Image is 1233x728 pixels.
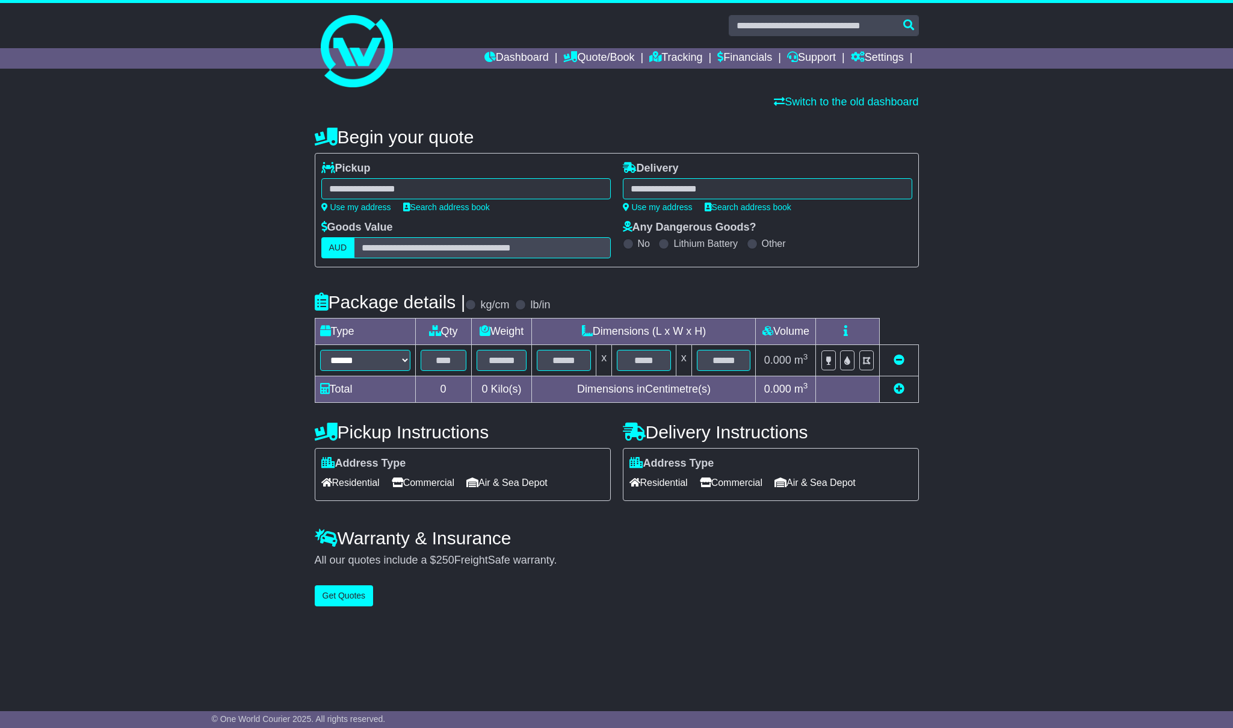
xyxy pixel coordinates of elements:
[415,376,471,403] td: 0
[803,381,808,390] sup: 3
[629,473,688,492] span: Residential
[321,221,393,234] label: Goods Value
[623,162,679,175] label: Delivery
[403,202,490,212] a: Search address book
[851,48,904,69] a: Settings
[471,376,532,403] td: Kilo(s)
[436,554,454,566] span: 250
[700,473,762,492] span: Commercial
[532,376,756,403] td: Dimensions in Centimetre(s)
[894,383,904,395] a: Add new item
[623,422,919,442] h4: Delivery Instructions
[212,714,386,724] span: © One World Courier 2025. All rights reserved.
[629,457,714,470] label: Address Type
[321,473,380,492] span: Residential
[415,319,471,345] td: Qty
[471,319,532,345] td: Weight
[530,299,550,312] label: lb/in
[315,528,919,548] h4: Warranty & Insurance
[481,383,487,395] span: 0
[466,473,548,492] span: Air & Sea Depot
[774,473,856,492] span: Air & Sea Depot
[315,554,919,567] div: All our quotes include a $ FreightSafe warranty.
[321,457,406,470] label: Address Type
[563,48,634,69] a: Quote/Book
[764,383,791,395] span: 0.000
[321,202,391,212] a: Use my address
[596,345,612,376] td: x
[774,96,918,108] a: Switch to the old dashboard
[315,376,415,403] td: Total
[315,292,466,312] h4: Package details |
[676,345,691,376] td: x
[756,319,816,345] td: Volume
[392,473,454,492] span: Commercial
[315,585,374,606] button: Get Quotes
[803,352,808,361] sup: 3
[321,237,355,258] label: AUD
[764,354,791,366] span: 0.000
[794,354,808,366] span: m
[315,127,919,147] h4: Begin your quote
[705,202,791,212] a: Search address book
[480,299,509,312] label: kg/cm
[484,48,549,69] a: Dashboard
[794,383,808,395] span: m
[673,238,738,249] label: Lithium Battery
[321,162,371,175] label: Pickup
[638,238,650,249] label: No
[649,48,702,69] a: Tracking
[787,48,836,69] a: Support
[762,238,786,249] label: Other
[315,319,415,345] td: Type
[532,319,756,345] td: Dimensions (L x W x H)
[894,354,904,366] a: Remove this item
[315,422,611,442] h4: Pickup Instructions
[623,202,693,212] a: Use my address
[623,221,756,234] label: Any Dangerous Goods?
[717,48,772,69] a: Financials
